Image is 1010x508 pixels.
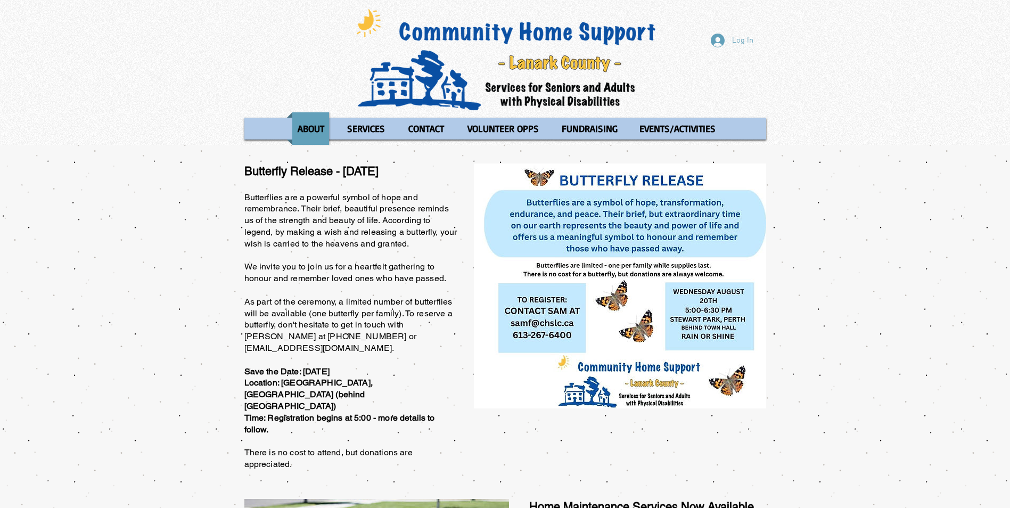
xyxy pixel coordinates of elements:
[337,112,395,145] a: SERVICES
[474,163,766,408] img: butterfly_release_2025.jpg
[244,366,435,435] span: Save the Date: [DATE] Location: [GEOGRAPHIC_DATA], [GEOGRAPHIC_DATA] (behind [GEOGRAPHIC_DATA]) T...
[552,112,627,145] a: FUNDRAISING
[629,112,726,145] a: EVENTS/ACTIVITIES
[463,112,544,145] p: VOLUNTEER OPPS
[728,35,757,46] span: Log In
[244,112,766,145] nav: Site
[404,112,449,145] p: CONTACT
[293,112,329,145] p: ABOUT
[398,112,455,145] a: CONTACT
[635,112,720,145] p: EVENTS/ACTIVITIES
[287,112,334,145] a: ABOUT
[557,112,622,145] p: FUNDRAISING
[457,112,549,145] a: VOLUNTEER OPPS
[244,165,379,178] span: Butterfly Release - [DATE]
[703,30,761,51] button: Log In
[244,192,457,469] span: Butterflies are a powerful symbol of hope and remembrance. Their brief, beautiful presence remind...
[342,112,390,145] p: SERVICES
